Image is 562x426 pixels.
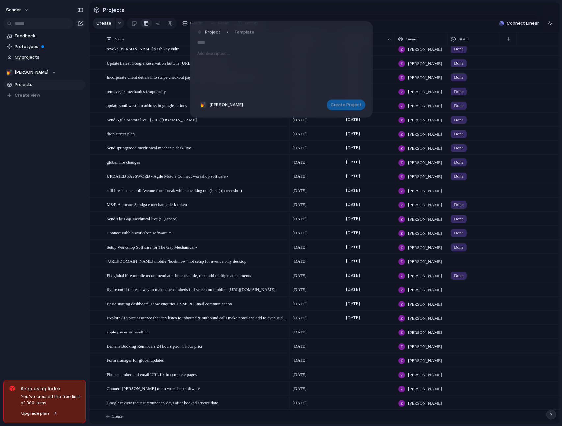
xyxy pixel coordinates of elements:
[195,27,222,37] button: Project
[230,27,258,37] button: Template
[200,102,206,108] div: 💅
[205,29,220,35] span: Project
[234,29,254,35] span: Template
[209,102,243,108] span: [PERSON_NAME]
